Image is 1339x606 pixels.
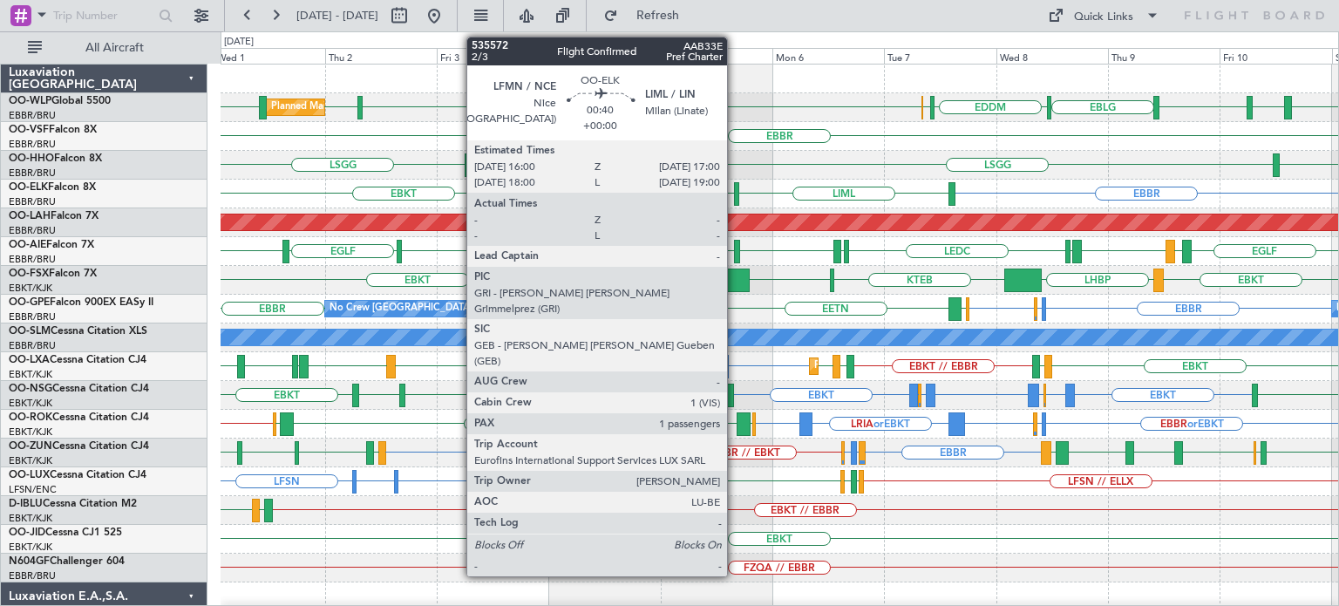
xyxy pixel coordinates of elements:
div: Thu 2 [325,48,437,64]
a: D-IBLUCessna Citation M2 [9,499,137,509]
a: OO-GPEFalcon 900EX EASy II [9,297,153,308]
div: Fri 10 [1220,48,1331,64]
div: Fri 3 [437,48,548,64]
a: EBKT/KJK [9,282,52,295]
a: EBBR/BRU [9,253,56,266]
div: Wed 8 [996,48,1108,64]
span: OO-LXA [9,355,50,365]
span: OO-NSG [9,384,52,394]
span: OO-ELK [9,182,48,193]
a: N604GFChallenger 604 [9,556,125,567]
div: Thu 9 [1108,48,1220,64]
span: OO-VSF [9,125,49,135]
a: EBBR/BRU [9,339,56,352]
span: OO-WLP [9,96,51,106]
div: Mon 6 [772,48,884,64]
a: OO-SLMCessna Citation XLS [9,326,147,337]
div: Sun 5 [661,48,772,64]
div: Wed 1 [214,48,325,64]
div: Planned Maint Kortrijk-[GEOGRAPHIC_DATA] [814,353,1017,379]
button: All Aircraft [19,34,189,62]
a: OO-JIDCessna CJ1 525 [9,528,122,538]
span: Refresh [622,10,695,22]
a: EBKT/KJK [9,368,52,381]
span: All Aircraft [45,42,184,54]
span: OO-ROK [9,412,52,423]
span: D-IBLU [9,499,43,509]
a: OO-ROKCessna Citation CJ4 [9,412,149,423]
div: No Crew [GEOGRAPHIC_DATA] ([GEOGRAPHIC_DATA] National) [330,296,622,322]
input: Trip Number [53,3,153,29]
span: N604GF [9,556,50,567]
span: OO-SLM [9,326,51,337]
a: OO-FSXFalcon 7X [9,269,97,279]
div: Planned Maint Milan (Linate) [271,94,397,120]
div: [DATE] [224,35,254,50]
div: Sat 4 [549,48,661,64]
a: LFSN/ENC [9,483,57,496]
div: Tue 7 [884,48,996,64]
span: [DATE] - [DATE] [296,8,378,24]
a: OO-WLPGlobal 5500 [9,96,111,106]
span: OO-JID [9,528,45,538]
div: Quick Links [1074,9,1133,26]
a: OO-LXACessna Citation CJ4 [9,355,146,365]
a: EBBR/BRU [9,167,56,180]
button: Refresh [595,2,700,30]
a: OO-HHOFalcon 8X [9,153,102,164]
a: OO-VSFFalcon 8X [9,125,97,135]
a: OO-LAHFalcon 7X [9,211,99,221]
a: EBBR/BRU [9,195,56,208]
a: EBBR/BRU [9,310,56,323]
span: OO-LUX [9,470,50,480]
a: OO-LUXCessna Citation CJ4 [9,470,146,480]
a: EBKT/KJK [9,541,52,554]
a: EBKT/KJK [9,512,52,525]
a: EBKT/KJK [9,397,52,410]
span: OO-ZUN [9,441,52,452]
button: Quick Links [1039,2,1168,30]
a: OO-ELKFalcon 8X [9,182,96,193]
a: EBBR/BRU [9,569,56,582]
a: OO-ZUNCessna Citation CJ4 [9,441,149,452]
span: OO-HHO [9,153,54,164]
a: EBBR/BRU [9,224,56,237]
a: EBBR/BRU [9,109,56,122]
span: OO-LAH [9,211,51,221]
span: OO-FSX [9,269,49,279]
a: OO-AIEFalcon 7X [9,240,94,250]
span: OO-AIE [9,240,46,250]
a: EBBR/BRU [9,138,56,151]
a: OO-NSGCessna Citation CJ4 [9,384,149,394]
a: EBKT/KJK [9,426,52,439]
span: OO-GPE [9,297,50,308]
a: EBKT/KJK [9,454,52,467]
